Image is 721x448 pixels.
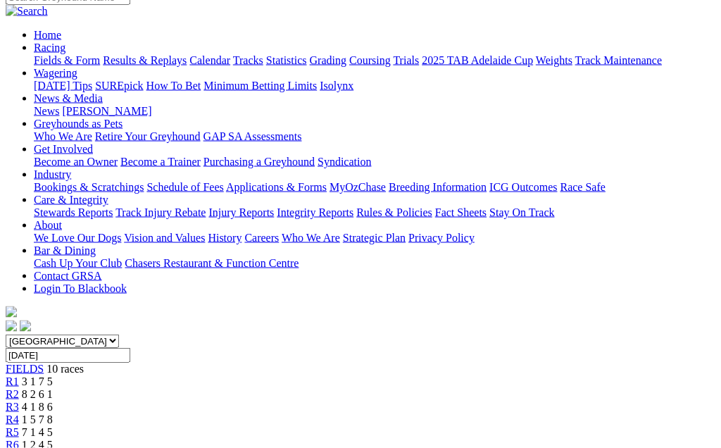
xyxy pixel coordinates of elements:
a: Strategic Plan [343,232,406,244]
img: facebook.svg [6,321,17,332]
a: We Love Our Dogs [34,232,121,244]
a: Results & Replays [103,54,187,66]
a: MyOzChase [330,181,386,193]
a: [PERSON_NAME] [62,105,151,117]
a: R5 [6,426,19,438]
span: 8 2 6 1 [22,388,53,400]
a: Integrity Reports [277,206,353,218]
a: Stewards Reports [34,206,113,218]
a: Chasers Restaurant & Function Centre [125,257,299,269]
div: Industry [34,181,715,194]
a: Become a Trainer [120,156,201,168]
a: Grading [310,54,346,66]
a: Care & Integrity [34,194,108,206]
a: Race Safe [560,181,605,193]
a: Calendar [189,54,230,66]
a: R2 [6,388,19,400]
div: Bar & Dining [34,257,715,270]
a: News [34,105,59,117]
a: Rules & Policies [356,206,432,218]
a: Who We Are [282,232,340,244]
a: 2025 TAB Adelaide Cup [422,54,533,66]
div: Care & Integrity [34,206,715,219]
a: History [208,232,242,244]
img: twitter.svg [20,321,31,332]
a: FIELDS [6,363,44,375]
a: Stay On Track [489,206,554,218]
div: News & Media [34,105,715,118]
a: Who We Are [34,130,92,142]
a: Fields & Form [34,54,100,66]
a: Weights [536,54,572,66]
a: R4 [6,413,19,425]
input: Select date [6,348,130,363]
a: Schedule of Fees [146,181,223,193]
a: Trials [393,54,419,66]
a: Careers [244,232,279,244]
span: 1 5 7 8 [22,413,53,425]
a: Bar & Dining [34,244,96,256]
a: Login To Blackbook [34,282,127,294]
a: GAP SA Assessments [203,130,302,142]
a: ICG Outcomes [489,181,557,193]
a: Minimum Betting Limits [203,80,317,92]
span: 3 1 7 5 [22,375,53,387]
a: Become an Owner [34,156,118,168]
div: Racing [34,54,715,67]
a: Greyhounds as Pets [34,118,123,130]
a: News & Media [34,92,103,104]
div: Get Involved [34,156,715,168]
div: Wagering [34,80,715,92]
a: Track Injury Rebate [115,206,206,218]
a: Statistics [266,54,307,66]
a: R1 [6,375,19,387]
div: About [34,232,715,244]
a: Racing [34,42,65,54]
a: Bookings & Scratchings [34,181,144,193]
a: Isolynx [320,80,353,92]
a: Track Maintenance [575,54,662,66]
a: SUREpick [95,80,143,92]
a: Coursing [349,54,391,66]
a: R3 [6,401,19,413]
a: Fact Sheets [435,206,487,218]
span: 10 races [46,363,84,375]
img: Search [6,5,48,18]
a: Contact GRSA [34,270,101,282]
a: Applications & Forms [226,181,327,193]
div: Greyhounds as Pets [34,130,715,143]
a: [DATE] Tips [34,80,92,92]
a: Purchasing a Greyhound [203,156,315,168]
a: How To Bet [146,80,201,92]
a: Cash Up Your Club [34,257,122,269]
a: Tracks [233,54,263,66]
img: logo-grsa-white.png [6,306,17,318]
a: Home [34,29,61,41]
a: Breeding Information [389,181,487,193]
a: Privacy Policy [408,232,475,244]
a: Retire Your Greyhound [95,130,201,142]
a: About [34,219,62,231]
a: Wagering [34,67,77,79]
a: Syndication [318,156,371,168]
span: 4 1 8 6 [22,401,53,413]
a: Industry [34,168,71,180]
span: 7 1 4 5 [22,426,53,438]
a: Vision and Values [124,232,205,244]
a: Get Involved [34,143,93,155]
a: Injury Reports [208,206,274,218]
